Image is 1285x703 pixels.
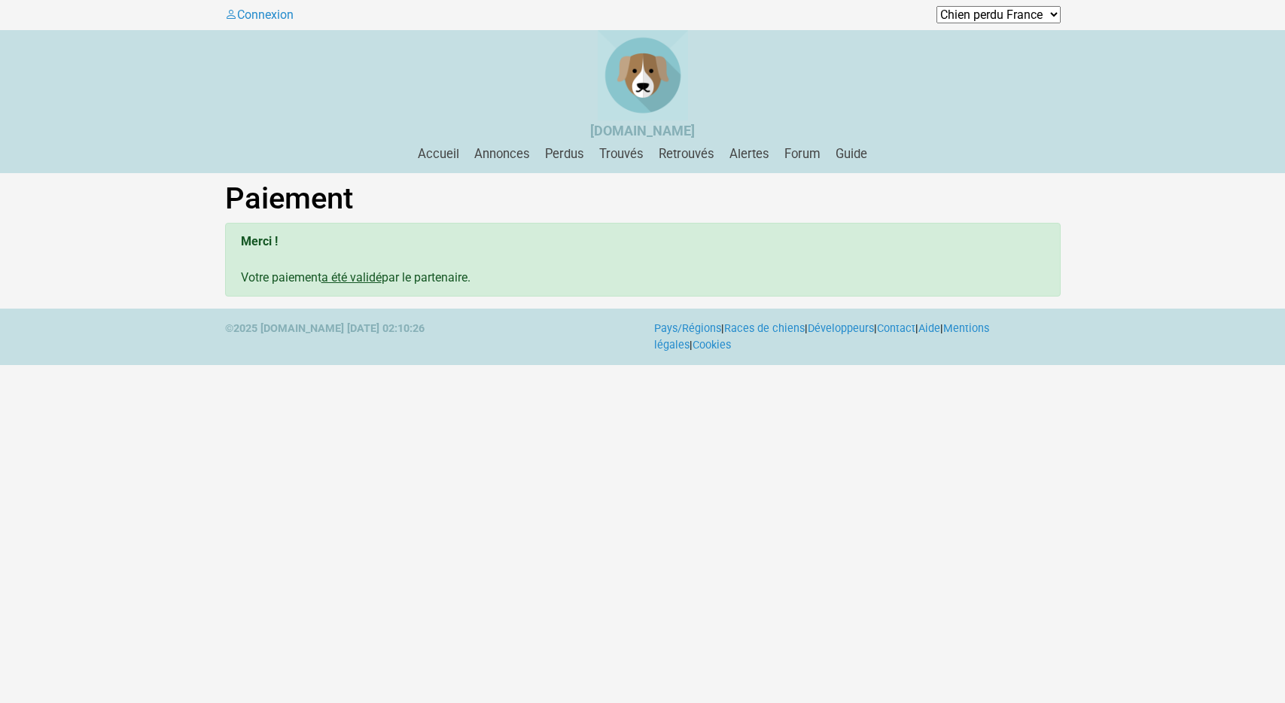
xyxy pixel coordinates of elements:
[643,321,1072,353] div: | | | | | |
[693,339,731,351] a: Cookies
[598,30,688,120] img: Chien Perdu France
[593,147,650,161] a: Trouvés
[653,147,720,161] a: Retrouvés
[654,322,989,351] a: Mentions légales
[590,123,695,138] strong: [DOMAIN_NAME]
[877,322,915,335] a: Contact
[723,147,775,161] a: Alertes
[241,234,278,248] b: Merci !
[225,8,294,22] a: Connexion
[590,124,695,138] a: [DOMAIN_NAME]
[468,147,536,161] a: Annonces
[918,322,940,335] a: Aide
[321,270,382,285] u: a été validé
[724,322,805,335] a: Races de chiens
[778,147,827,161] a: Forum
[225,322,425,335] strong: ©2025 [DOMAIN_NAME] [DATE] 02:10:26
[654,322,721,335] a: Pays/Régions
[225,223,1061,297] div: Votre paiement par le partenaire.
[412,147,465,161] a: Accueil
[539,147,590,161] a: Perdus
[830,147,873,161] a: Guide
[225,181,1061,217] h1: Paiement
[808,322,874,335] a: Développeurs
